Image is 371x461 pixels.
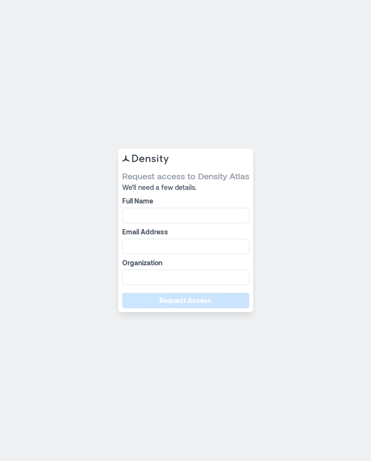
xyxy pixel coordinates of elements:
[122,183,249,192] span: We’ll need a few details.
[159,296,212,305] span: Request Access
[122,170,249,182] span: Request access to Density Atlas
[122,196,247,206] label: Full Name
[122,227,247,237] label: Email Address
[122,293,249,308] button: Request Access
[122,258,247,268] label: Organization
